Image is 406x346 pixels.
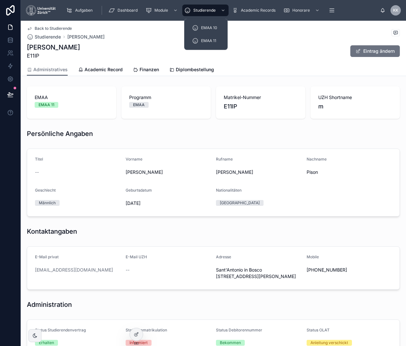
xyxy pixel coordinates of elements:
[393,8,398,13] span: KK
[33,66,68,73] span: Administratives
[35,34,61,40] span: Studierende
[224,94,298,101] span: Matrikel-Nummer
[241,8,276,13] span: Academic Records
[201,38,216,43] span: EMAA 11
[126,188,152,193] span: Geburtsdatum
[224,102,298,111] span: E11IP
[107,5,142,16] a: Dashboard
[188,22,224,34] a: EMAA 10
[35,188,56,193] span: Geschlecht
[307,328,330,332] span: Status OLAT
[27,227,77,236] h1: Kontaktangaben
[140,66,159,73] span: Finanzen
[216,328,262,332] span: Status Debitorennummer
[318,94,392,101] span: UZH Shortname
[307,157,327,162] span: Nachname
[220,200,260,206] div: [GEOGRAPHIC_DATA]
[292,8,310,13] span: Honorare
[216,188,242,193] span: Nationalitäten
[27,129,93,138] h1: Persönliche Angaben
[39,340,54,346] div: Erhalten
[143,5,181,16] a: Module
[126,328,167,332] span: Status Immatrikulation
[188,35,224,47] a: EMAA 11
[126,157,142,162] span: Vorname
[307,267,392,273] span: [PHONE_NUMBER]
[193,8,216,13] span: Studierende
[75,8,93,13] span: Aufgaben
[35,169,39,175] span: --
[216,157,233,162] span: Rufname
[126,254,147,259] span: E-Mail UZH
[27,64,68,76] a: Administratives
[307,254,319,259] span: Mobile
[78,64,123,77] a: Academic Record
[35,94,108,101] span: EMAA
[216,267,301,280] span: Sant'Antonio in Bosco [STREET_ADDRESS][PERSON_NAME]
[35,328,86,332] span: Status Studierendenvertrag
[26,5,56,16] img: App logo
[126,169,211,175] span: [PERSON_NAME]
[35,267,113,273] a: [EMAIL_ADDRESS][DOMAIN_NAME]
[182,5,229,16] a: Studierende
[35,254,59,259] span: E-Mail privat
[27,300,72,309] h1: Administration
[201,25,217,30] span: EMAA 10
[67,34,105,40] a: [PERSON_NAME]
[118,8,138,13] span: Dashboard
[27,52,80,60] span: E11IP
[27,43,80,52] h1: [PERSON_NAME]
[133,64,159,77] a: Finanzen
[216,169,301,175] span: [PERSON_NAME]
[169,64,214,77] a: Diplombestellung
[27,34,61,40] a: Studierende
[281,5,323,16] a: Honorare
[126,200,211,206] span: [DATE]
[35,157,43,162] span: Titel
[27,26,72,31] a: Back to Studierende
[216,254,231,259] span: Adresse
[307,169,392,175] span: Pison
[220,340,241,346] div: Bekommen
[350,45,400,57] button: Eintrag ändern
[133,102,145,108] div: EMAA
[61,3,380,17] div: scrollable content
[39,102,54,108] div: EMAA 11
[85,66,123,73] span: Academic Record
[318,102,392,111] span: m
[64,5,97,16] a: Aufgaben
[176,66,214,73] span: Diplombestellung
[39,200,56,206] div: Männlich
[230,5,280,16] a: Academic Records
[35,26,72,31] span: Back to Studierende
[310,340,348,346] div: Anleitung verschickt
[129,94,203,101] span: Programm
[126,267,130,273] span: --
[154,8,168,13] span: Module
